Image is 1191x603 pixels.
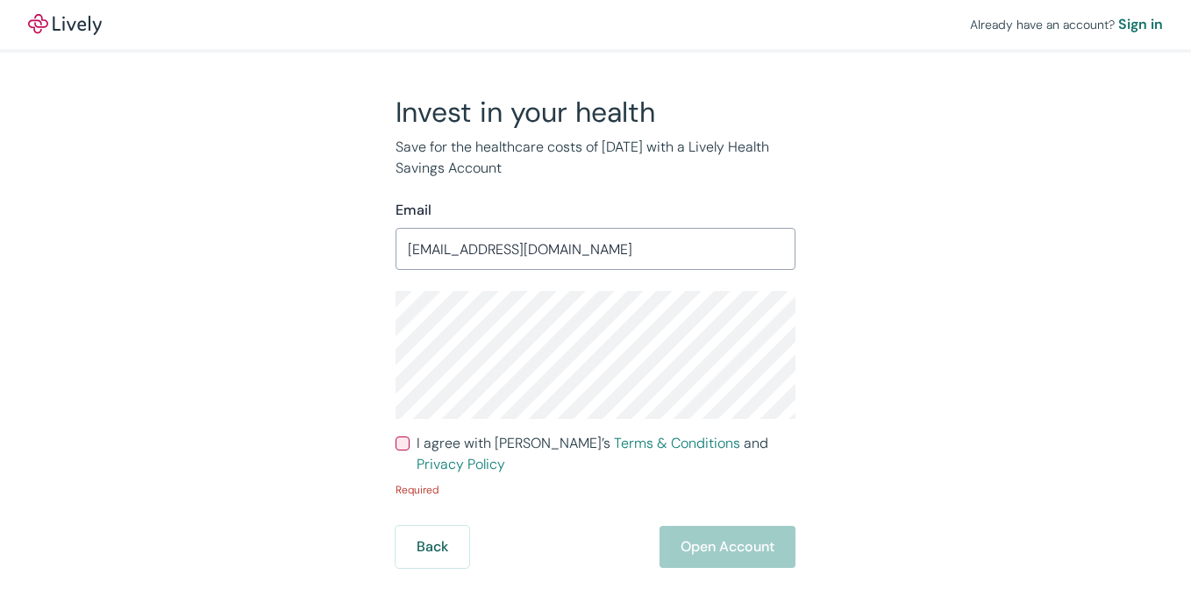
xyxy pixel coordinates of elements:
[396,200,431,221] label: Email
[396,137,795,179] p: Save for the healthcare costs of [DATE] with a Lively Health Savings Account
[417,433,795,475] span: I agree with [PERSON_NAME]’s and
[28,14,102,35] img: Lively
[614,434,740,452] a: Terms & Conditions
[28,14,102,35] a: LivelyLively
[396,95,795,130] h2: Invest in your health
[417,455,505,473] a: Privacy Policy
[970,14,1163,35] div: Already have an account?
[396,482,795,498] p: Required
[396,526,469,568] button: Back
[1118,14,1163,35] a: Sign in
